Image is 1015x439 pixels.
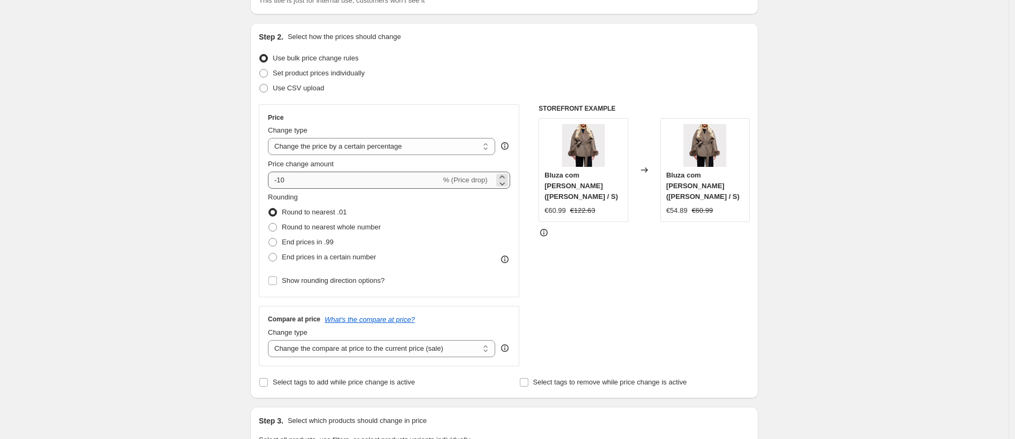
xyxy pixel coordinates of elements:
[273,84,324,92] span: Use CSV upload
[273,69,365,77] span: Set product prices individually
[268,315,320,324] h3: Compare at price
[666,171,740,201] span: Bluza com [PERSON_NAME] ([PERSON_NAME] / S)
[268,193,298,201] span: Rounding
[282,253,376,261] span: End prices in a certain number
[666,205,688,216] div: €54.89
[268,328,307,336] span: Change type
[683,124,726,167] img: Belted-Coat_80x.jpg
[282,208,347,216] span: Round to nearest .01
[273,378,415,386] span: Select tags to add while price change is active
[273,54,358,62] span: Use bulk price change rules
[443,176,487,184] span: % (Price drop)
[288,32,401,42] p: Select how the prices should change
[268,126,307,134] span: Change type
[544,171,618,201] span: Bluza com [PERSON_NAME] ([PERSON_NAME] / S)
[691,205,713,216] strike: €60.99
[544,205,566,216] div: €60.99
[282,276,385,284] span: Show rounding direction options?
[562,124,605,167] img: Belted-Coat_80x.jpg
[325,315,415,324] button: What's the compare at price?
[533,378,687,386] span: Select tags to remove while price change is active
[259,415,283,426] h2: Step 3.
[268,160,334,168] span: Price change amount
[539,104,750,113] h6: STOREFRONT EXAMPLE
[499,141,510,151] div: help
[268,172,441,189] input: -15
[259,32,283,42] h2: Step 2.
[288,415,427,426] p: Select which products should change in price
[268,113,283,122] h3: Price
[570,205,595,216] strike: €122.63
[282,238,334,246] span: End prices in .99
[282,223,381,231] span: Round to nearest whole number
[499,343,510,353] div: help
